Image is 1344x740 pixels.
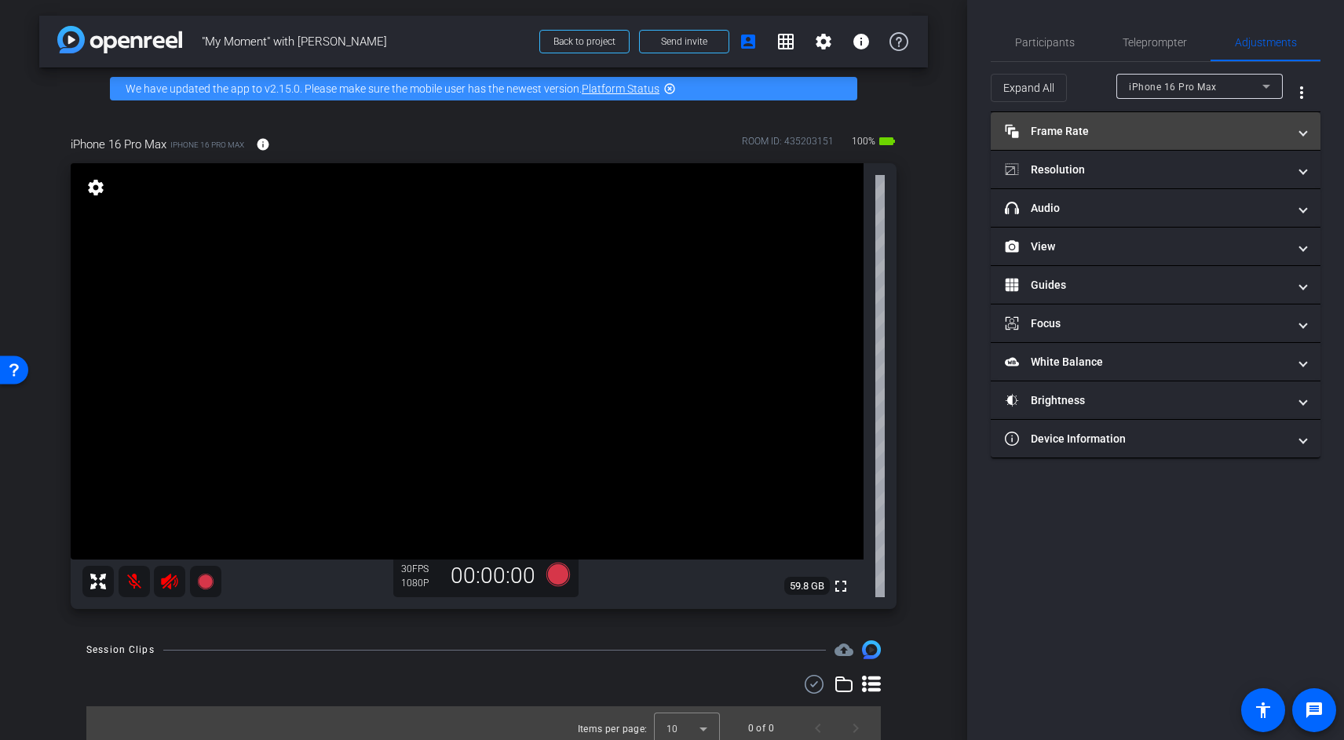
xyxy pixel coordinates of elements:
[539,30,630,53] button: Back to project
[1005,123,1287,140] mat-panel-title: Frame Rate
[814,32,833,51] mat-icon: settings
[256,137,270,151] mat-icon: info
[991,151,1320,188] mat-expansion-panel-header: Resolution
[1235,37,1297,48] span: Adjustments
[835,640,853,659] mat-icon: cloud_upload
[1129,82,1217,93] span: iPhone 16 Pro Max
[1003,73,1054,103] span: Expand All
[412,563,429,574] span: FPS
[1283,74,1320,111] button: More Options for Adjustments Panel
[582,82,659,95] a: Platform Status
[991,189,1320,227] mat-expansion-panel-header: Audio
[661,35,707,48] span: Send invite
[1005,277,1287,293] mat-panel-title: Guides
[1005,354,1287,370] mat-panel-title: White Balance
[748,720,774,736] div: 0 of 0
[401,577,440,589] div: 1080P
[1005,392,1287,409] mat-panel-title: Brightness
[1292,83,1311,102] mat-icon: more_vert
[1005,431,1287,447] mat-panel-title: Device Information
[991,74,1067,102] button: Expand All
[742,134,834,157] div: ROOM ID: 435203151
[202,26,530,57] span: "My Moment" with [PERSON_NAME]
[991,112,1320,150] mat-expansion-panel-header: Frame Rate
[85,178,107,197] mat-icon: settings
[1305,701,1324,720] mat-icon: message
[991,228,1320,265] mat-expansion-panel-header: View
[57,26,182,53] img: app-logo
[578,721,648,737] div: Items per page:
[776,32,795,51] mat-icon: grid_on
[110,77,857,100] div: We have updated the app to v2.15.0. Please make sure the mobile user has the newest version.
[1123,37,1187,48] span: Teleprompter
[991,266,1320,304] mat-expansion-panel-header: Guides
[663,82,676,95] mat-icon: highlight_off
[71,136,166,153] span: iPhone 16 Pro Max
[1015,37,1075,48] span: Participants
[440,563,546,589] div: 00:00:00
[784,577,830,596] span: 59.8 GB
[862,640,881,659] img: Session clips
[1005,239,1287,255] mat-panel-title: View
[991,381,1320,419] mat-expansion-panel-header: Brightness
[991,420,1320,457] mat-expansion-panel-header: Device Information
[1005,315,1287,332] mat-panel-title: Focus
[170,139,244,151] span: iPhone 16 Pro Max
[878,132,897,151] mat-icon: battery_std
[849,129,878,154] span: 100%
[639,30,729,53] button: Send invite
[1005,162,1287,178] mat-panel-title: Resolution
[852,32,871,51] mat-icon: info
[991,304,1320,342] mat-expansion-panel-header: Focus
[1254,701,1273,720] mat-icon: accessibility
[835,640,853,659] span: Destinations for your clips
[739,32,758,51] mat-icon: account_box
[86,642,155,658] div: Session Clips
[401,563,440,575] div: 30
[553,36,615,47] span: Back to project
[831,577,850,596] mat-icon: fullscreen
[1005,200,1287,217] mat-panel-title: Audio
[991,343,1320,381] mat-expansion-panel-header: White Balance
